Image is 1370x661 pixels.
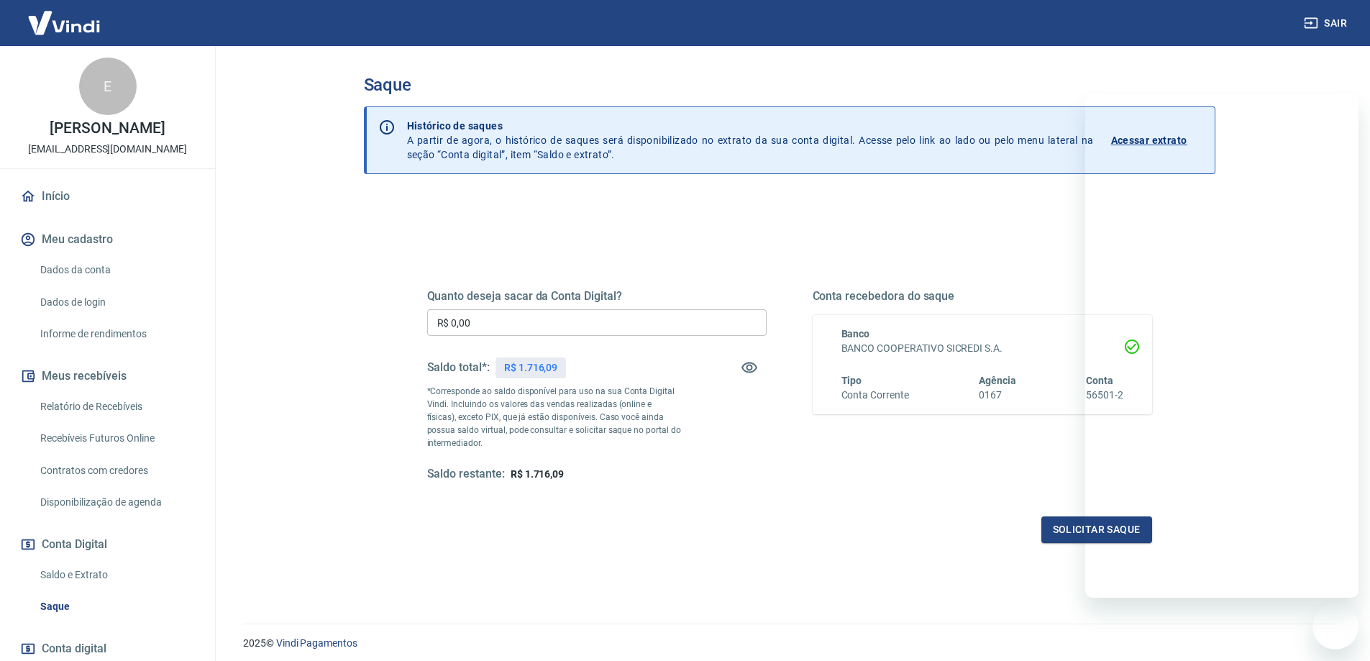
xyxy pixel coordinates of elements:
iframe: Janela de mensagens [1085,94,1358,598]
h5: Quanto deseja sacar da Conta Digital? [427,289,767,304]
a: Disponibilização de agenda [35,488,198,517]
h5: Conta recebedora do saque [813,289,1152,304]
h6: 0167 [979,388,1016,403]
button: Solicitar saque [1041,516,1152,543]
span: Conta digital [42,639,106,659]
a: Dados de login [35,288,198,317]
span: R$ 1.716,09 [511,468,564,480]
a: Informe de rendimentos [35,319,198,349]
button: Meu cadastro [17,224,198,255]
h6: Conta Corrente [841,388,909,403]
span: Tipo [841,375,862,386]
img: Vindi [17,1,111,45]
p: *Corresponde ao saldo disponível para uso na sua Conta Digital Vindi. Incluindo os valores das ve... [427,385,682,450]
a: Início [17,181,198,212]
p: A partir de agora, o histórico de saques será disponibilizado no extrato da sua conta digital. Ac... [407,119,1094,162]
a: Saque [35,592,198,621]
iframe: Botão para abrir a janela de mensagens, conversa em andamento [1312,603,1358,649]
div: E [79,58,137,115]
a: Saldo e Extrato [35,560,198,590]
p: [PERSON_NAME] [50,121,165,136]
h6: BANCO COOPERATIVO SICREDI S.A. [841,341,1123,356]
h5: Saldo restante: [427,467,505,482]
span: Agência [979,375,1016,386]
p: Histórico de saques [407,119,1094,133]
p: [EMAIL_ADDRESS][DOMAIN_NAME] [28,142,187,157]
a: Relatório de Recebíveis [35,392,198,421]
a: Contratos com credores [35,456,198,486]
button: Sair [1301,10,1353,37]
p: 2025 © [243,636,1335,651]
button: Meus recebíveis [17,360,198,392]
a: Dados da conta [35,255,198,285]
h5: Saldo total*: [427,360,490,375]
a: Vindi Pagamentos [276,637,357,649]
a: Recebíveis Futuros Online [35,424,198,453]
p: R$ 1.716,09 [504,360,557,375]
h3: Saque [364,75,1215,95]
span: Banco [841,328,870,339]
button: Conta Digital [17,529,198,560]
